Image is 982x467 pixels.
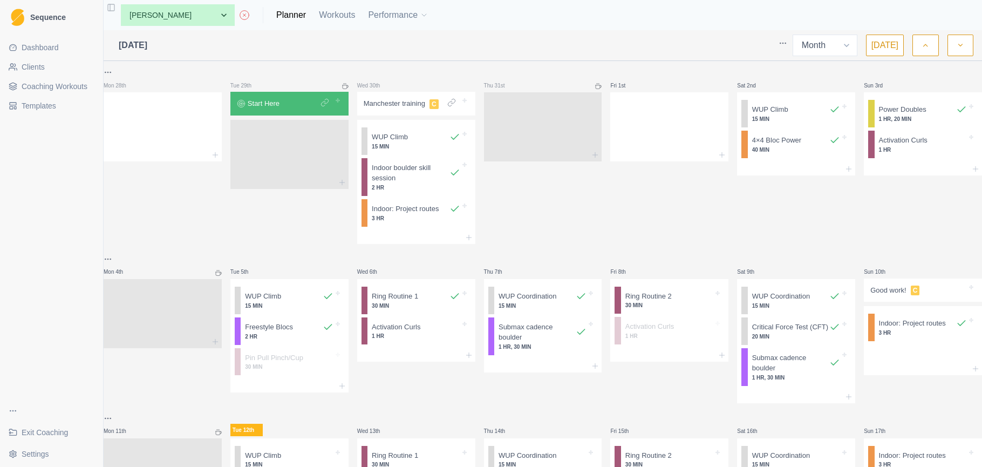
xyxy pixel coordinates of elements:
[104,268,136,276] p: Mon 4th
[610,427,643,435] p: Fri 15th
[499,322,576,343] p: Submax cadence boulder
[245,291,281,302] p: WUP Climb
[368,4,428,26] button: Performance
[610,82,643,90] p: Fri 1st
[879,104,926,115] p: Power Doubles
[484,268,516,276] p: Thu 7th
[245,322,293,333] p: Freestyle Blocs
[245,363,333,371] p: 30 MIN
[364,98,425,109] p: Manchester training
[4,424,99,441] a: Exit Coaching
[741,317,851,345] div: Critical Force Test (CFT)20 MIN
[372,322,420,333] p: Activation Curls
[372,214,460,222] p: 3 HR
[357,268,390,276] p: Wed 6th
[245,353,303,363] p: Pin Pull Pinch/Cup
[488,287,598,314] div: WUP Coordination15 MIN
[879,329,967,337] p: 3 HR
[737,427,769,435] p: Sat 16th
[357,427,390,435] p: Wed 13th
[357,82,390,90] p: Wed 30th
[870,285,906,296] p: Good work!
[752,135,801,146] p: 4×4 Bloc Power
[752,291,810,302] p: WUP Coordination
[22,81,87,92] span: Coaching Workouts
[230,424,263,436] p: Tue 12th
[245,450,281,461] p: WUP Climb
[868,314,978,341] div: Indoor: Project routes3 HR
[429,99,439,109] span: C
[4,78,99,95] a: Coaching Workouts
[357,92,475,116] div: Manchester trainingC
[4,39,99,56] a: Dashboard
[372,302,460,310] p: 30 MIN
[230,92,349,116] div: Start Here
[319,9,355,22] a: Workouts
[625,332,713,340] p: 1 HR
[22,42,59,53] span: Dashboard
[235,317,344,345] div: Freestyle Blocs2 HR
[245,302,333,310] p: 15 MIN
[362,158,471,196] div: Indoor boulder skill session2 HR
[22,427,68,438] span: Exit Coaching
[625,450,672,461] p: Ring Routine 2
[230,268,263,276] p: Tue 5th
[737,268,769,276] p: Sat 9th
[864,268,896,276] p: Sun 10th
[372,291,418,302] p: Ring Routine 1
[868,131,978,158] div: Activation Curls1 HR
[30,13,66,21] span: Sequence
[276,9,306,22] a: Planner
[741,131,851,158] div: 4×4 Bloc Power40 MIN
[372,143,460,151] p: 15 MIN
[4,58,99,76] a: Clients
[362,199,471,227] div: Indoor: Project routes3 HR
[864,279,982,302] div: Good work!C
[866,35,904,56] button: [DATE]
[615,287,724,314] div: Ring Routine 230 MIN
[22,62,45,72] span: Clients
[372,450,418,461] p: Ring Routine 1
[362,287,471,314] div: Ring Routine 130 MIN
[752,104,788,115] p: WUP Climb
[752,115,840,123] p: 15 MIN
[11,9,24,26] img: Logo
[737,82,769,90] p: Sat 2nd
[235,287,344,314] div: WUP Climb15 MIN
[879,450,946,461] p: Indoor: Project routes
[119,39,147,52] span: [DATE]
[372,132,408,143] p: WUP Climb
[752,322,828,333] p: Critical Force Test (CFT)
[362,317,471,345] div: Activation Curls1 HR
[4,97,99,114] a: Templates
[879,318,946,329] p: Indoor: Project routes
[868,100,978,127] div: Power Doubles1 HR, 20 MIN
[615,317,724,344] div: Activation Curls1 HR
[864,82,896,90] p: Sun 3rd
[864,427,896,435] p: Sun 17th
[499,343,587,351] p: 1 HR, 30 MIN
[104,82,136,90] p: Mon 28th
[362,127,471,155] div: WUP Climb15 MIN
[741,100,851,127] div: WUP Climb15 MIN
[484,82,516,90] p: Thu 31st
[752,333,840,341] p: 20 MIN
[879,115,967,123] p: 1 HR, 20 MIN
[230,82,263,90] p: Tue 29th
[4,4,99,30] a: LogoSequence
[372,163,449,184] p: Indoor boulder skill session
[22,100,56,111] span: Templates
[911,286,920,295] span: C
[248,98,279,109] p: Start Here
[879,146,967,154] p: 1 HR
[372,332,460,340] p: 1 HR
[752,353,829,374] p: Submax cadence boulder
[879,135,928,146] p: Activation Curls
[610,268,643,276] p: Fri 8th
[752,450,810,461] p: WUP Coordination
[372,184,460,192] p: 2 HR
[625,291,672,302] p: Ring Routine 2
[372,204,439,214] p: Indoor: Project routes
[499,450,556,461] p: WUP Coordination
[752,374,840,382] p: 1 HR, 30 MIN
